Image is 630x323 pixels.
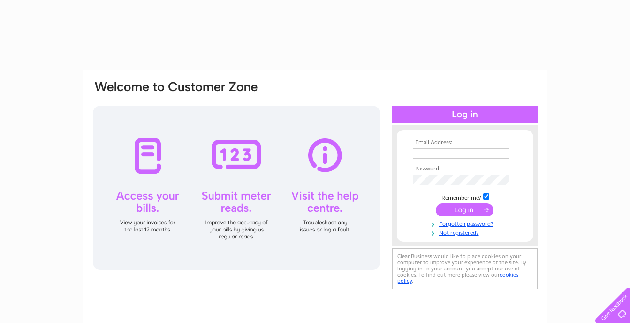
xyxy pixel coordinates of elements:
[410,192,519,201] td: Remember me?
[410,139,519,146] th: Email Address:
[436,203,493,216] input: Submit
[413,228,519,237] a: Not registered?
[413,219,519,228] a: Forgotten password?
[392,248,538,289] div: Clear Business would like to place cookies on your computer to improve your experience of the sit...
[410,166,519,172] th: Password:
[397,271,518,284] a: cookies policy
